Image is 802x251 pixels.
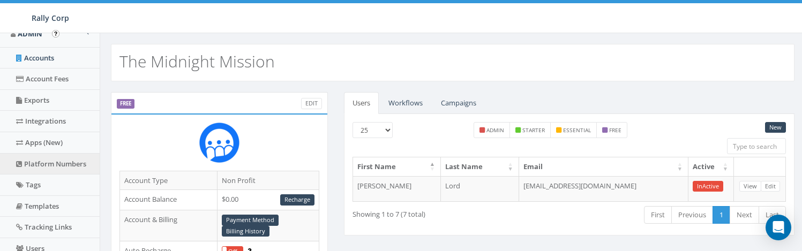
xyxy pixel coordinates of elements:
[353,176,441,202] td: [PERSON_NAME]
[766,215,791,240] div: Open Intercom Messenger
[441,157,519,176] th: Last Name: activate to sort column ascending
[644,206,672,224] a: First
[18,29,42,39] span: Admin
[761,181,780,192] a: Edit
[727,138,786,154] input: Type to search
[222,215,279,226] a: Payment Method
[353,157,441,176] th: First Name: activate to sort column descending
[120,190,218,210] td: Account Balance
[120,210,218,241] td: Account & Billing
[765,122,786,133] a: New
[117,99,134,109] label: FREE
[759,206,786,224] a: Last
[486,126,504,134] small: admin
[671,206,713,224] a: Previous
[432,92,485,114] a: Campaigns
[52,30,59,37] button: Open In-App Guide
[563,126,591,134] small: essential
[32,13,69,23] span: Rally Corp
[609,126,621,134] small: free
[199,123,239,163] img: Rally_Corp_Icon.png
[688,157,734,176] th: Active: activate to sort column ascending
[301,98,322,109] a: Edit
[218,190,319,210] td: $0.00
[519,176,688,202] td: [EMAIL_ADDRESS][DOMAIN_NAME]
[730,206,759,224] a: Next
[519,157,688,176] th: Email: activate to sort column ascending
[353,205,523,219] div: Showing 1 to 7 (7 total)
[120,171,218,190] td: Account Type
[713,206,730,224] a: 1
[280,194,314,206] a: Recharge
[739,181,761,192] a: View
[441,176,519,202] td: Lord
[522,126,545,134] small: starter
[119,52,275,70] h2: The Midnight Mission
[218,171,319,190] td: Non Profit
[380,92,431,114] a: Workflows
[344,92,379,114] a: Users
[693,181,723,192] a: InActive
[222,226,269,237] a: Billing History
